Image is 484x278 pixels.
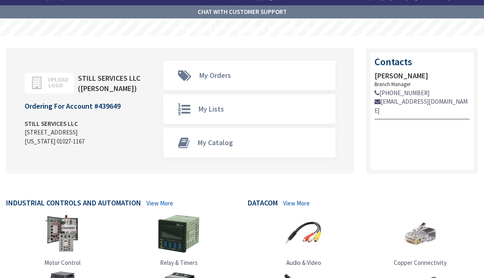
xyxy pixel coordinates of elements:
span: My Lists [199,104,224,114]
strong: STILL SERVICES LLC [25,120,78,128]
rs-layer: Free Same Day Pickup at 8 Locations [173,24,310,33]
a: My Lists [164,95,335,123]
span: 439649 [98,101,121,111]
a: Copper Connectivity Copper Connectivity [394,213,447,267]
span: My Catalog [198,138,233,147]
a: My Orders [164,61,335,90]
span: Motor Control [44,259,80,267]
a: [EMAIL_ADDRESS][DOMAIN_NAME] [374,97,470,115]
span: My Orders [199,71,231,80]
h4: Datacom [248,199,278,209]
img: Copper Connectivity [400,213,441,254]
small: Branch Manager [374,81,411,88]
img: Motor Control [42,213,83,254]
h4: Ordering For Account # [25,102,121,110]
div: ([PERSON_NAME]) [78,83,140,94]
a: [PHONE_NUMBER] [374,89,429,97]
h4: Industrial Controls and Automation [6,199,141,209]
span: Audio & Video [286,259,321,267]
a: View More [146,199,173,207]
a: Audio & Video Audio & Video [283,213,324,267]
div: STILL SERVICES LLC [78,73,140,84]
a: View More [283,199,310,207]
a: My Catalog [164,128,335,157]
a: Motor Control Motor Control [42,213,83,267]
strong: CHAT WITH CUSTOMER SUPPORT [198,8,287,16]
img: Relay & Timers [158,213,199,254]
h3: Contacts [374,57,470,67]
h4: [PERSON_NAME] [374,72,470,80]
a: Relay & Timers Relay & Timers [158,213,199,267]
div: [US_STATE] 01027-1167 [25,137,147,146]
span: Relay & Timers [160,259,198,267]
span: Copper Connectivity [394,259,447,267]
img: Audio & Video [283,213,324,254]
div: [STREET_ADDRESS] [25,128,147,137]
span: Upload Logo [43,77,64,88]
